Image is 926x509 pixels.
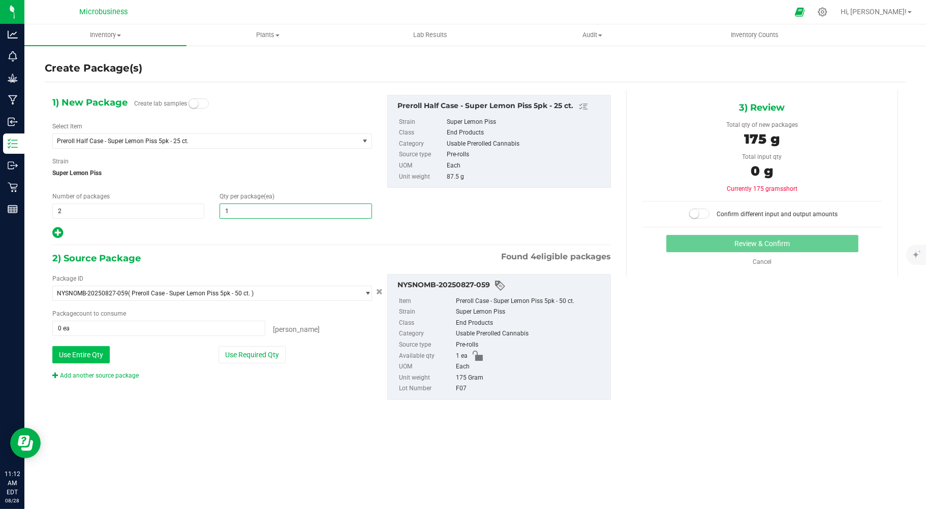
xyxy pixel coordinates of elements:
[373,285,386,299] button: Cancel button
[8,73,18,83] inline-svg: Grow
[397,100,606,113] div: Preroll Half Case - Super Lemon Piss 5pk - 25 ct.
[5,469,20,497] p: 11:12 AM EDT
[24,30,187,40] span: Inventory
[841,8,907,16] span: Hi, [PERSON_NAME]!
[456,328,605,340] div: Usable Prerolled Cannabis
[220,193,274,200] span: Qty per package
[456,318,605,329] div: End Products
[134,96,187,111] label: Create lab samples
[273,325,320,333] span: [PERSON_NAME]
[717,211,838,218] span: Confirm different input and output amounts
[456,296,605,307] div: Preroll Case - Super Lemon Piss 5pk - 50 ct.
[53,321,265,335] input: 0 ea
[456,383,605,394] div: F07
[52,122,82,131] label: Select Item
[399,383,454,394] label: Lot Number
[399,318,454,329] label: Class
[399,351,454,362] label: Available qty
[788,2,811,22] span: Open Ecommerce Menu
[264,193,274,200] span: (ea)
[399,328,454,340] label: Category
[52,251,141,266] span: 2) Source Package
[399,372,454,384] label: Unit weight
[751,163,774,179] span: 0 g
[8,182,18,192] inline-svg: Retail
[359,134,372,148] span: select
[397,280,606,292] div: NYSNOMB-20250827-059
[53,204,204,218] input: 2
[673,24,836,46] a: Inventory Counts
[399,149,445,160] label: Source type
[52,157,69,166] label: Strain
[456,351,468,362] span: 1 ea
[745,131,780,147] span: 175 g
[512,30,673,40] span: Audit
[399,160,445,172] label: UOM
[399,139,445,150] label: Category
[52,346,110,363] button: Use Entire Qty
[8,139,18,149] inline-svg: Inventory
[399,361,454,372] label: UOM
[52,310,126,317] span: Package to consume
[666,235,858,252] button: Review & Confirm
[456,307,605,318] div: Super Lemon Piss
[52,231,63,239] span: Add new output
[80,8,128,16] span: Microbusiness
[52,275,83,282] span: Package ID
[52,95,128,110] span: 1) New Package
[8,29,18,40] inline-svg: Analytics
[24,24,187,46] a: Inventory
[399,307,454,318] label: Strain
[447,160,605,172] div: Each
[783,185,797,192] span: short
[447,149,605,160] div: Pre-rolls
[399,296,454,307] label: Item
[399,127,445,139] label: Class
[187,24,349,46] a: Plants
[456,340,605,351] div: Pre-rolls
[52,165,372,181] span: Super Lemon Piss
[187,30,348,40] span: Plants
[743,153,782,160] span: Total input qty
[399,30,461,40] span: Lab Results
[753,258,771,265] a: Cancel
[10,428,41,458] iframe: Resource center
[727,185,797,192] span: Currently 175 grams
[359,286,372,300] span: select
[219,346,286,363] button: Use Required Qty
[52,372,139,379] a: Add another source package
[531,252,536,261] span: 4
[399,340,454,351] label: Source type
[57,290,128,297] span: NYSNOMB-20250827-059
[447,127,605,139] div: End Products
[8,204,18,214] inline-svg: Reports
[447,172,605,183] div: 87.5 g
[52,193,110,200] span: Number of packages
[456,372,605,384] div: 175 Gram
[447,139,605,150] div: Usable Prerolled Cannabis
[717,30,792,40] span: Inventory Counts
[399,117,445,128] label: Strain
[447,117,605,128] div: Super Lemon Piss
[8,95,18,105] inline-svg: Manufacturing
[399,172,445,183] label: Unit weight
[76,310,92,317] span: count
[501,251,611,263] span: Found eligible packages
[8,51,18,61] inline-svg: Monitoring
[456,361,605,372] div: Each
[726,121,798,128] span: Total qty of new packages
[5,497,20,504] p: 08/28
[349,24,511,46] a: Lab Results
[816,7,829,17] div: Manage settings
[511,24,673,46] a: Audit
[45,61,142,76] h4: Create Package(s)
[128,290,254,297] span: ( Preroll Case - Super Lemon Piss 5pk - 50 ct. )
[739,100,785,115] span: 3) Review
[57,138,343,145] span: Preroll Half Case - Super Lemon Piss 5pk - 25 ct.
[8,160,18,171] inline-svg: Outbound
[8,117,18,127] inline-svg: Inbound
